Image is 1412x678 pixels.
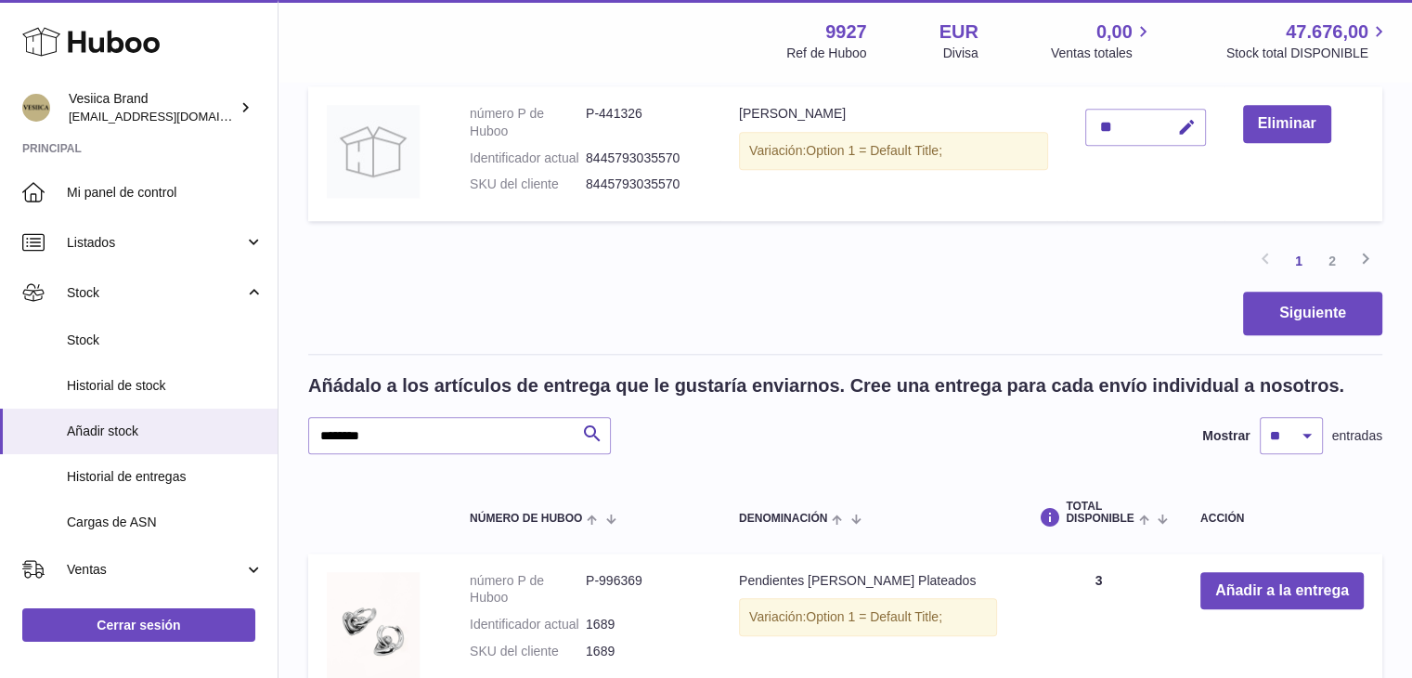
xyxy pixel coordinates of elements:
button: Siguiente [1243,292,1382,335]
span: 47.676,00 [1286,20,1368,45]
strong: EUR [939,20,978,45]
span: Ventas totales [1051,45,1154,62]
img: logistic@vesiica.com [22,94,50,122]
span: Option 1 = Default Title; [806,143,942,158]
span: Denominación [739,513,827,525]
dt: número P de Huboo [470,572,586,607]
dt: SKU del cliente [470,643,586,660]
span: Cargas de ASN [67,514,264,531]
a: Cerrar sesión [22,608,255,642]
td: [PERSON_NAME] [720,86,1067,222]
a: 47.676,00 Stock total DISPONIBLE [1226,20,1390,62]
div: Variación: [739,132,1048,170]
span: Ventas [67,561,244,579]
div: Vesiica Brand [69,90,236,125]
button: Eliminar [1243,105,1331,143]
dd: 8445793035570 [586,150,702,167]
dt: número P de Huboo [470,105,586,140]
span: Historial de entregas [67,468,264,486]
strong: 9927 [825,20,867,45]
span: [EMAIL_ADDRESS][DOMAIN_NAME] [69,109,273,124]
span: entradas [1332,427,1382,445]
span: Historial de stock [67,377,264,395]
div: Ref de Huboo [786,45,866,62]
dt: Identificador actual [470,150,586,167]
div: Acción [1200,513,1364,525]
span: 0,00 [1096,20,1133,45]
span: Listados [67,234,244,252]
a: 2 [1315,244,1349,278]
dd: 1689 [586,643,702,660]
dd: P-441326 [586,105,702,140]
dd: 1689 [586,616,702,633]
dd: P-996369 [586,572,702,607]
span: Añadir stock [67,423,264,440]
h2: Añádalo a los artículos de entrega que le gustaría enviarnos. Cree una entrega para cada envío in... [308,373,1344,398]
a: 1 [1282,244,1315,278]
span: Total DISPONIBLE [1066,501,1133,525]
dt: SKU del cliente [470,176,586,193]
span: Option 1 = Default Title; [806,609,942,624]
label: Mostrar [1202,427,1250,445]
div: Divisa [943,45,978,62]
span: Stock total DISPONIBLE [1226,45,1390,62]
a: 0,00 Ventas totales [1051,20,1154,62]
img: Amelia Plateado [327,105,420,198]
span: Stock [67,332,264,349]
span: Stock [67,284,244,302]
dd: 8445793035570 [586,176,702,193]
span: Mi panel de control [67,184,264,202]
div: Variación: [739,598,997,636]
button: Añadir a la entrega [1200,572,1364,610]
span: Número de Huboo [470,513,582,525]
dt: Identificador actual [470,616,586,633]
